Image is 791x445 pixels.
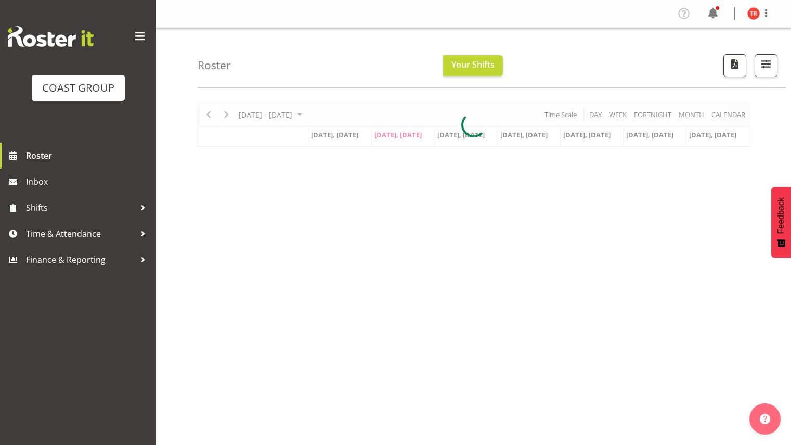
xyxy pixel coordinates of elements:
img: tavish-read11366.jpg [747,7,760,20]
span: Feedback [776,197,786,234]
div: COAST GROUP [42,80,114,96]
span: Finance & Reporting [26,252,135,268]
img: help-xxl-2.png [760,414,770,424]
button: Your Shifts [443,55,503,76]
h4: Roster [198,59,231,71]
img: Rosterit website logo [8,26,94,47]
span: Roster [26,148,151,163]
span: Inbox [26,174,151,189]
button: Download a PDF of the roster according to the set date range. [723,54,746,77]
span: Your Shifts [451,59,495,70]
button: Filter Shifts [755,54,777,77]
button: Feedback - Show survey [771,187,791,258]
span: Time & Attendance [26,226,135,241]
span: Shifts [26,200,135,215]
